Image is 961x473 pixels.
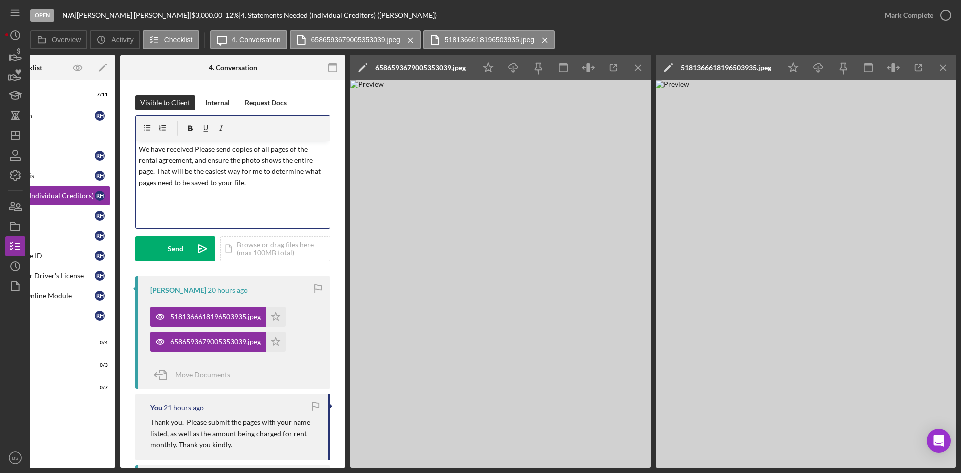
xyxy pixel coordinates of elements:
[111,36,133,44] label: Activity
[95,291,105,301] div: R H
[150,404,162,412] div: You
[143,30,199,49] button: Checklist
[90,340,108,346] div: 0 / 4
[95,111,105,121] div: R H
[62,11,75,19] b: N/A
[175,370,230,379] span: Move Documents
[135,95,195,110] button: Visible to Client
[30,9,54,22] div: Open
[52,36,81,44] label: Overview
[95,271,105,281] div: R H
[90,385,108,391] div: 0 / 7
[875,5,956,25] button: Mark Complete
[95,211,105,221] div: R H
[30,30,87,49] button: Overview
[95,251,105,261] div: R H
[200,95,235,110] button: Internal
[311,36,400,44] label: 6586593679005353039.jpeg
[90,30,140,49] button: Activity
[170,313,261,321] div: 5181366618196503935.jpeg
[139,144,327,189] p: We have received Please send copies of all pages of the rental agreement, and ensure the photo sh...
[927,429,951,453] div: Open Intercom Messenger
[208,286,248,294] time: 2025-08-28 17:48
[290,30,421,49] button: 6586593679005353039.jpeg
[150,417,318,450] p: Thank you. Please submit the pages with your name listed, as well as the amount being charged for...
[205,95,230,110] div: Internal
[150,307,286,327] button: 5181366618196503935.jpeg
[12,455,19,461] text: BS
[423,30,555,49] button: 5181366618196503935.jpeg
[90,362,108,368] div: 0 / 3
[164,36,193,44] label: Checklist
[95,191,105,201] div: R H
[168,236,183,261] div: Send
[5,448,25,468] button: BS
[445,36,534,44] label: 5181366618196503935.jpeg
[62,11,77,19] div: |
[95,311,105,321] div: R H
[225,11,239,19] div: 12 %
[170,338,261,346] div: 6586593679005353039.jpeg
[656,80,956,468] img: Preview
[150,362,240,387] button: Move Documents
[164,404,204,412] time: 2025-08-28 16:58
[885,5,933,25] div: Mark Complete
[95,231,105,241] div: R H
[350,80,651,468] img: Preview
[95,171,105,181] div: R H
[90,92,108,98] div: 7 / 11
[140,95,190,110] div: Visible to Client
[210,30,287,49] button: 4. Conversation
[135,236,215,261] button: Send
[681,64,771,72] div: 5181366618196503935.jpeg
[150,332,286,352] button: 6586593679005353039.jpeg
[150,286,206,294] div: [PERSON_NAME]
[191,11,225,19] div: $3,000.00
[209,64,257,72] div: 4. Conversation
[232,36,281,44] label: 4. Conversation
[95,151,105,161] div: R H
[77,11,191,19] div: [PERSON_NAME] [PERSON_NAME] |
[240,95,292,110] button: Request Docs
[375,64,466,72] div: 6586593679005353039.jpeg
[245,95,287,110] div: Request Docs
[239,11,437,19] div: | 4. Statements Needed (Individual Creditors) ([PERSON_NAME])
